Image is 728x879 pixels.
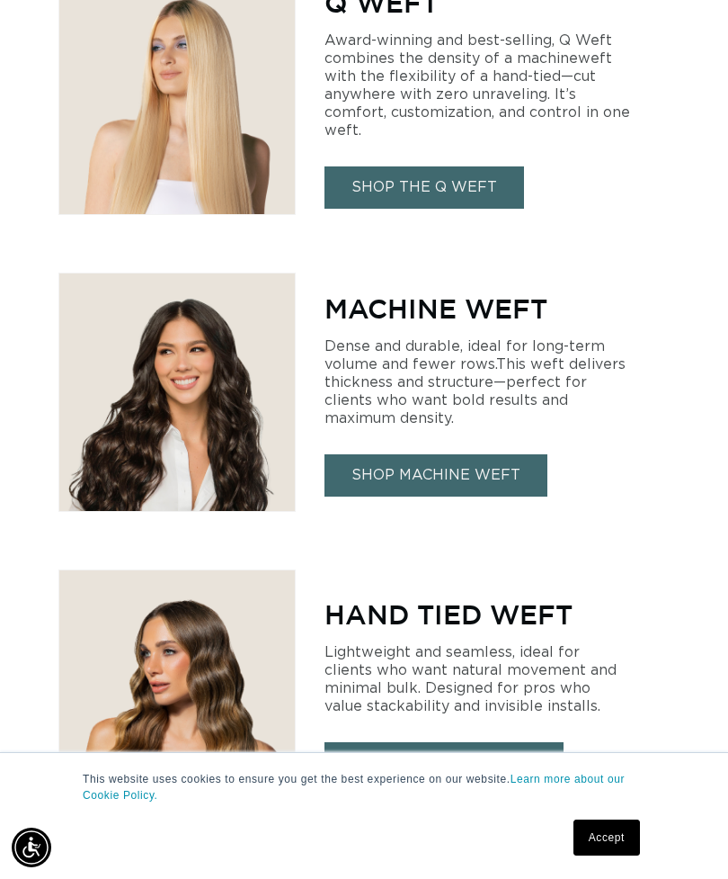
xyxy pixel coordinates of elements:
p: This website uses cookies to ensure you get the best experience on our website. [83,771,645,803]
div: Accessibility Menu [12,828,51,867]
a: SHOP THE Q WEFT [324,166,524,209]
p: Dense and durable, ideal for long-term volume and fewer rows.This weft delivers thickness and str... [324,337,630,427]
p: MACHINE WEFT [324,288,630,328]
a: SHOP MACHINE WEFT [324,454,547,497]
a: SHOP HAND TIED WEFT [324,742,564,785]
a: Accept [573,820,640,856]
p: Award-winning and best-selling, Q Weft combines the density of a machineweft with the flexibility... [324,31,630,139]
p: HAND TIED WEFT [324,594,630,634]
p: Lightweight and seamless, ideal for clients who want natural movement and minimal bulk. Designed ... [324,643,630,715]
